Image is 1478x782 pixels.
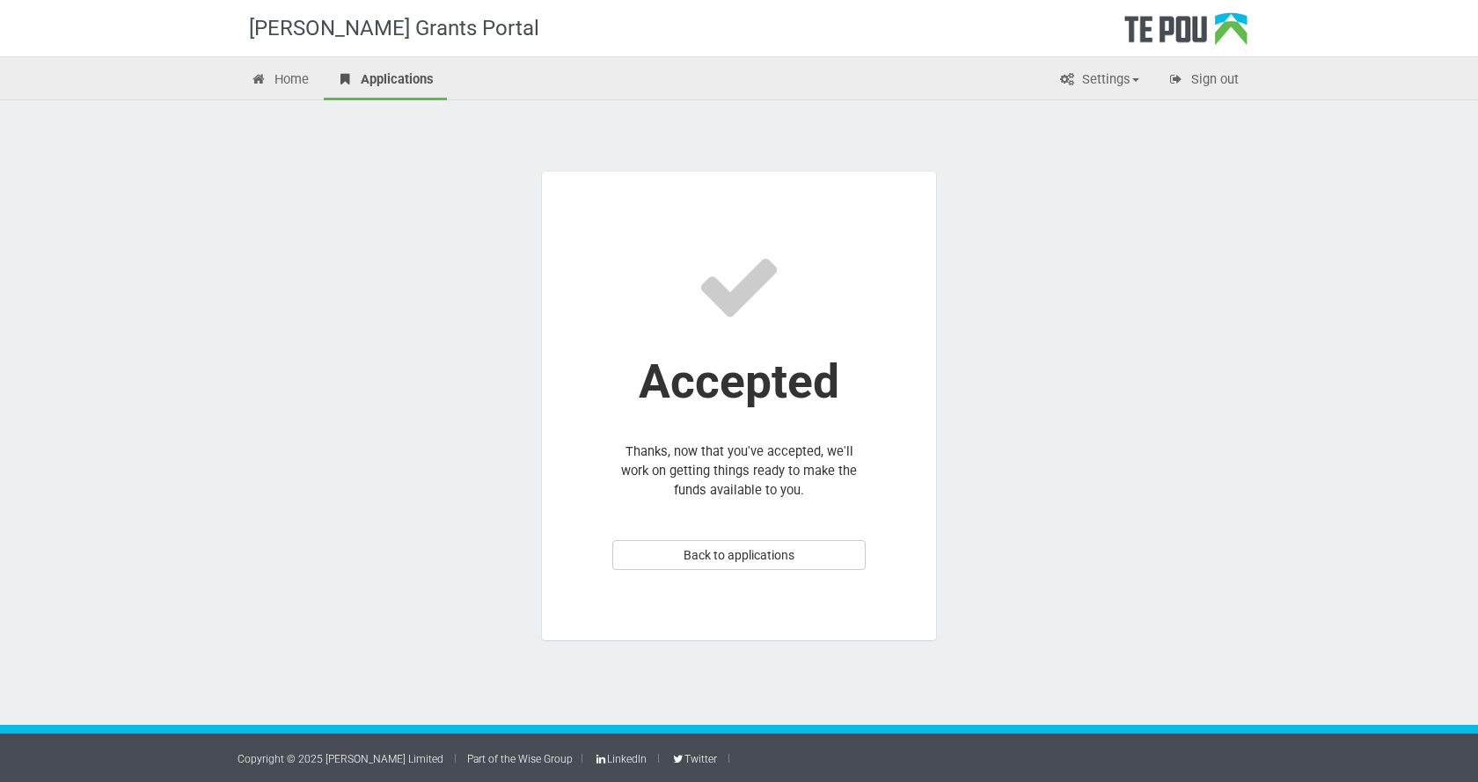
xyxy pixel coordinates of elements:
p: Thanks, now that you've accepted, we'll work on getting things ready to make the funds available ... [612,442,866,500]
a: Home [238,62,322,100]
div: Accepted [612,374,866,390]
a: Applications [324,62,447,100]
a: Copyright © 2025 [PERSON_NAME] Limited [238,753,443,765]
a: LinkedIn [594,753,647,765]
a: Twitter [670,753,716,765]
a: Back to applications [612,540,866,570]
a: Settings [1045,62,1152,100]
a: Part of the Wise Group [467,753,573,765]
a: Sign out [1154,62,1252,100]
div: Te Pou Logo [1124,12,1248,56]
